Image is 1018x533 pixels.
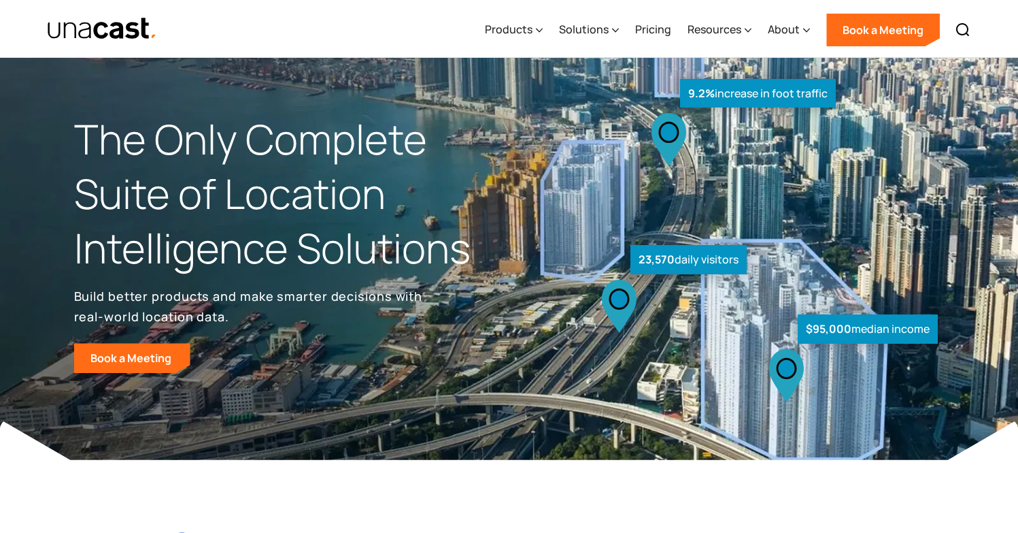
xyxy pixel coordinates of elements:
div: About [768,21,800,37]
strong: 9.2% [688,86,715,101]
p: Build better products and make smarter decisions with real-world location data. [74,286,428,327]
div: daily visitors [630,245,747,274]
div: Products [485,21,532,37]
div: increase in foot traffic [680,79,836,108]
img: Search icon [955,22,971,38]
a: home [47,17,158,41]
a: Book a Meeting [826,14,940,46]
div: Resources [688,2,751,58]
div: Products [485,2,543,58]
h1: The Only Complete Suite of Location Intelligence Solutions [74,112,509,275]
div: median income [798,314,938,344]
strong: $95,000 [806,321,851,336]
strong: 23,570 [639,252,675,267]
div: Solutions [559,21,609,37]
a: Book a Meeting [74,343,190,373]
div: Resources [688,21,741,37]
div: About [768,2,810,58]
div: Solutions [559,2,619,58]
a: Pricing [635,2,671,58]
img: Unacast text logo [47,17,158,41]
